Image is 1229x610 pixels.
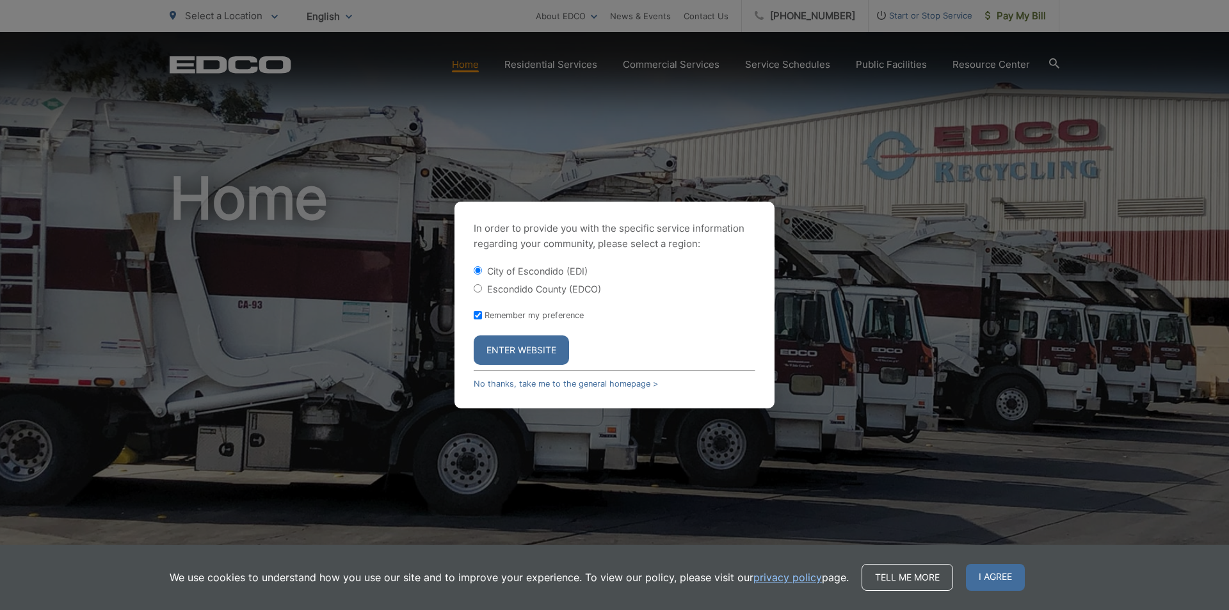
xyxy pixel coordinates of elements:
label: Escondido County (EDCO) [487,284,601,294]
label: City of Escondido (EDI) [487,266,588,277]
button: Enter Website [474,335,569,365]
p: We use cookies to understand how you use our site and to improve your experience. To view our pol... [170,570,849,585]
a: privacy policy [753,570,822,585]
a: Tell me more [862,564,953,591]
p: In order to provide you with the specific service information regarding your community, please se... [474,221,755,252]
span: I agree [966,564,1025,591]
label: Remember my preference [485,310,584,320]
a: No thanks, take me to the general homepage > [474,379,658,389]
